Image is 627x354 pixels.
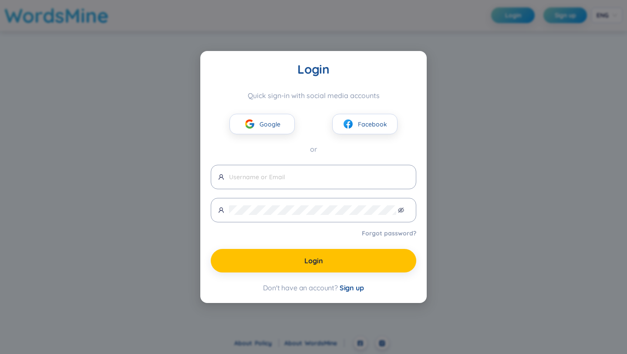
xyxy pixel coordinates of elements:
span: eye-invisible [398,207,404,213]
img: facebook [343,119,354,129]
span: user [218,174,224,180]
input: Username or Email [229,172,409,182]
div: Quick sign-in with social media accounts [211,91,416,100]
button: facebookFacebook [332,114,398,134]
span: Login [304,256,323,265]
div: Don't have an account? [211,283,416,293]
button: googleGoogle [229,114,295,134]
span: Sign up [340,283,364,292]
span: Facebook [358,119,387,129]
a: Forgot password? [362,229,416,238]
div: Login [211,61,416,77]
button: Login [211,249,416,272]
span: user [218,207,224,213]
div: or [211,144,416,155]
img: google [244,119,255,129]
span: Google [260,119,280,129]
